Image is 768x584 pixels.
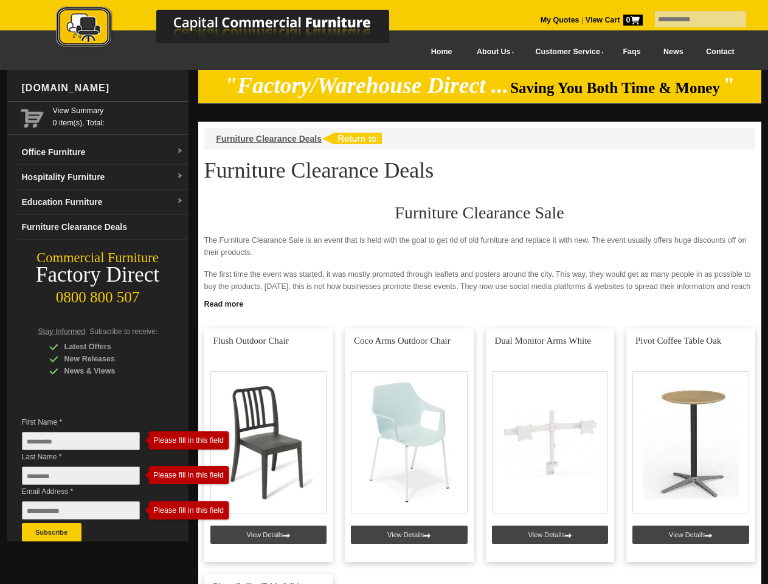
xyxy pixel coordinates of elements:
[583,16,642,24] a: View Cart0
[22,416,158,428] span: First Name *
[49,353,165,365] div: New Releases
[224,73,508,98] em: "Factory/Warehouse Direct ...
[17,140,189,165] a: Office Furnituredropdown
[17,165,189,190] a: Hospitality Furnituredropdown
[22,485,158,498] span: Email Address *
[463,38,522,66] a: About Us
[148,506,219,515] div: Please fill in this field
[89,327,157,336] span: Subscribe to receive:
[7,249,189,266] div: Commercial Furniture
[148,471,219,479] div: Please fill in this field
[49,365,165,377] div: News & Views
[17,70,189,106] div: [DOMAIN_NAME]
[38,327,86,336] span: Stay Informed
[53,105,184,117] a: View Summary
[49,341,165,353] div: Latest Offers
[7,283,189,306] div: 0800 800 507
[541,16,579,24] a: My Quotes
[510,80,720,96] span: Saving You Both Time & Money
[22,6,448,54] a: Capital Commercial Furniture Logo
[176,148,184,155] img: dropdown
[22,6,448,50] img: Capital Commercial Furniture Logo
[17,215,189,240] a: Furniture Clearance Deals
[722,73,735,98] em: "
[176,198,184,205] img: dropdown
[53,105,184,127] span: 0 item(s), Total:
[652,38,694,66] a: News
[17,190,189,215] a: Education Furnituredropdown
[7,266,189,283] div: Factory Direct
[22,467,140,485] input: Last Name *
[586,16,643,24] strong: View Cart
[204,234,755,259] p: The Furniture Clearance Sale is an event that is held with the goal to get rid of old furniture a...
[22,451,158,463] span: Last Name *
[204,159,755,182] h1: Furniture Clearance Deals
[204,204,755,222] h2: Furniture Clearance Sale
[694,38,746,66] a: Contact
[623,15,643,26] span: 0
[612,38,652,66] a: Faqs
[216,134,322,144] a: Furniture Clearance Deals
[22,501,140,520] input: Email Address *
[198,295,761,310] a: Click to read more
[204,268,755,305] p: The first time the event was started, it was mostly promoted through leaflets and posters around ...
[148,436,219,445] div: Please fill in this field
[322,133,382,144] img: return to
[522,38,611,66] a: Customer Service
[22,432,140,450] input: First Name *
[176,173,184,180] img: dropdown
[22,523,81,541] button: Subscribe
